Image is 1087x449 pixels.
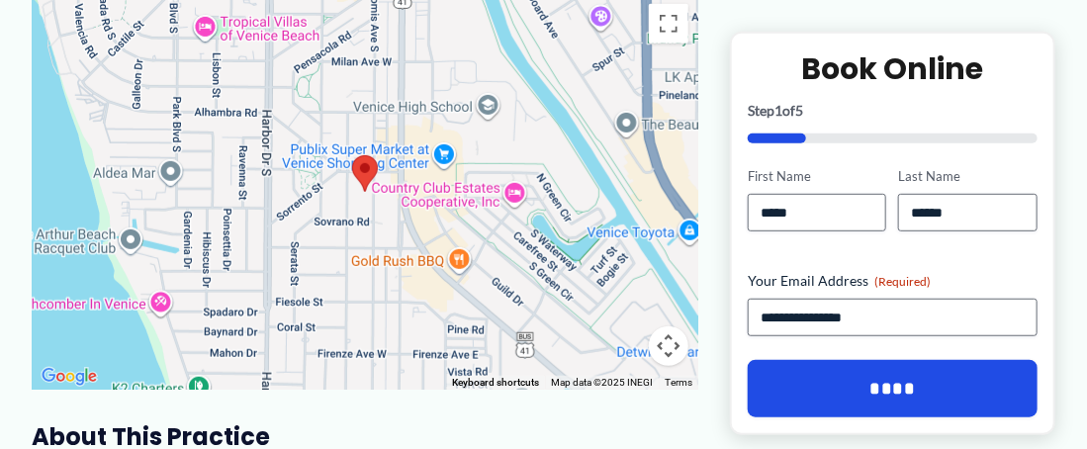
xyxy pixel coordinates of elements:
label: First Name [748,167,886,186]
button: Toggle fullscreen view [649,4,688,44]
p: Step of [748,104,1038,118]
h2: Book Online [748,49,1038,88]
label: Last Name [898,167,1037,186]
span: Map data ©2025 INEGI [551,377,653,388]
button: Map camera controls [649,326,688,366]
a: Terms (opens in new tab) [665,377,692,388]
button: Keyboard shortcuts [452,376,539,390]
label: Your Email Address [748,271,1038,291]
a: Open this area in Google Maps (opens a new window) [37,364,102,390]
span: 5 [795,102,803,119]
span: 1 [774,102,782,119]
img: Google [37,364,102,390]
span: (Required) [874,274,931,289]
